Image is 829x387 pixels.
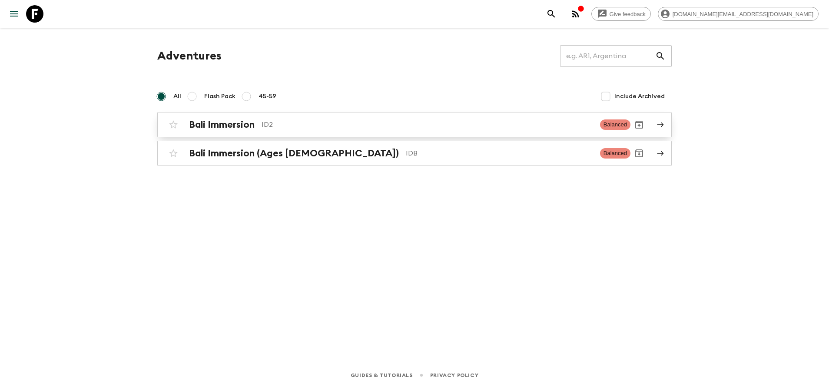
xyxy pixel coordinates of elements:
[189,148,399,159] h2: Bali Immersion (Ages [DEMOGRAPHIC_DATA])
[259,92,276,101] span: 45-59
[351,370,413,380] a: Guides & Tutorials
[630,145,648,162] button: Archive
[430,370,478,380] a: Privacy Policy
[591,7,651,21] a: Give feedback
[560,44,655,68] input: e.g. AR1, Argentina
[189,119,255,130] h2: Bali Immersion
[157,112,672,137] a: Bali ImmersionID2BalancedArchive
[600,119,630,130] span: Balanced
[630,116,648,133] button: Archive
[262,119,593,130] p: ID2
[406,148,593,159] p: IDB
[157,141,672,166] a: Bali Immersion (Ages [DEMOGRAPHIC_DATA])IDBBalancedArchive
[668,11,818,17] span: [DOMAIN_NAME][EMAIL_ADDRESS][DOMAIN_NAME]
[605,11,650,17] span: Give feedback
[5,5,23,23] button: menu
[658,7,819,21] div: [DOMAIN_NAME][EMAIL_ADDRESS][DOMAIN_NAME]
[600,148,630,159] span: Balanced
[157,47,222,65] h1: Adventures
[173,92,181,101] span: All
[543,5,560,23] button: search adventures
[614,92,665,101] span: Include Archived
[204,92,235,101] span: Flash Pack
